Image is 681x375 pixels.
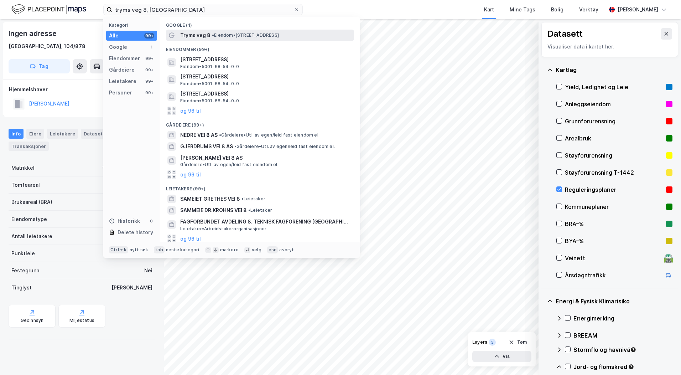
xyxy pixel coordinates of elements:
[489,339,496,346] div: 3
[241,196,265,202] span: Leietaker
[149,218,154,224] div: 0
[9,129,24,139] div: Info
[111,283,152,292] div: [PERSON_NAME]
[81,129,108,139] div: Datasett
[241,196,244,201] span: •
[645,341,681,375] iframe: Chat Widget
[248,207,272,213] span: Leietaker
[220,247,239,253] div: markere
[109,31,119,40] div: Alle
[556,66,672,74] div: Kartlag
[109,246,128,253] div: Ctrl + k
[109,66,135,74] div: Gårdeiere
[103,164,152,172] div: 5001-104-878-0-0
[504,337,531,348] button: Tøm
[109,22,157,28] div: Kategori
[118,228,153,237] div: Delete history
[109,43,127,51] div: Google
[11,3,86,16] img: logo.f888ab2527a4732fd821a326f86c7f29.svg
[180,131,218,139] span: NEDRE VEI 8 AS
[664,253,673,263] div: 🛣️
[267,246,278,253] div: esc
[565,220,663,228] div: BRA–%
[630,346,636,353] div: Tooltip anchor
[109,77,136,86] div: Leietakere
[472,339,487,345] div: Layers
[551,5,563,14] div: Bolig
[180,235,201,243] button: og 96 til
[573,314,672,323] div: Energimerking
[180,142,233,151] span: GJERDRUMS VEI 8 AS
[252,247,261,253] div: velg
[21,318,44,323] div: Geoinnsyn
[573,345,672,354] div: Stormflo og havnivå
[9,42,85,51] div: [GEOGRAPHIC_DATA], 104/878
[180,206,247,215] span: SAMMEIE DR.KROHNS VEI 8
[212,32,279,38] span: Eiendom • [STREET_ADDRESS]
[160,17,360,30] div: Google (1)
[180,162,279,168] span: Gårdeiere • Utl. av egen/leid fast eiendom el.
[11,215,47,224] div: Eiendomstype
[248,207,250,213] span: •
[234,144,335,149] span: Gårdeiere • Utl. av egen/leid fast eiendom el.
[154,246,165,253] div: tab
[565,117,663,125] div: Grunnforurensning
[160,180,360,193] div: Leietakere (99+)
[109,88,132,97] div: Personer
[144,266,152,275] div: Nei
[112,4,294,15] input: Søk på adresse, matrikkel, gårdeiere, leietakere eller personer
[180,89,351,98] span: [STREET_ADDRESS]
[11,232,52,241] div: Antall leietakere
[9,142,49,151] div: Transaksjoner
[212,32,214,38] span: •
[565,134,663,143] div: Arealbruk
[180,217,351,226] span: FAGFORBUNDET AVDELING 8. TEKNISK FAGFORENING [GEOGRAPHIC_DATA]
[645,341,681,375] div: Kontrollprogram for chat
[144,90,154,96] div: 99+
[180,98,239,104] span: Eiendom • 5001-68-54-0-0
[11,249,35,258] div: Punktleie
[180,72,351,81] span: [STREET_ADDRESS]
[11,283,32,292] div: Tinglyst
[160,41,360,54] div: Eiendommer (99+)
[565,151,663,160] div: Støyforurensning
[219,132,319,138] span: Gårdeiere • Utl. av egen/leid fast eiendom el.
[573,363,672,371] div: Jord- og flomskred
[565,100,663,108] div: Anleggseiendom
[166,247,199,253] div: neste kategori
[47,129,78,139] div: Leietakere
[556,297,672,305] div: Energi & Fysisk Klimarisiko
[11,266,39,275] div: Festegrunn
[180,170,201,179] button: og 96 til
[547,28,583,40] div: Datasett
[180,154,351,162] span: [PERSON_NAME] VEI 8 AS
[579,5,598,14] div: Verktøy
[547,42,672,51] div: Visualiser data i kartet her.
[11,164,35,172] div: Matrikkel
[109,217,140,225] div: Historikk
[565,202,663,211] div: Kommuneplaner
[144,33,154,38] div: 99+
[180,107,201,115] button: og 96 til
[573,331,672,340] div: BREEAM
[565,237,663,245] div: BYA–%
[565,185,663,194] div: Reguleringsplaner
[9,28,58,39] div: Ingen adresse
[26,129,44,139] div: Eiere
[219,132,221,138] span: •
[234,144,236,149] span: •
[144,56,154,61] div: 99+
[472,351,531,362] button: Vis
[130,247,149,253] div: nytt søk
[69,318,94,323] div: Miljøstatus
[565,271,661,279] div: Årsdøgntrafikk
[565,168,663,177] div: Støyforurensning T-1442
[160,117,360,129] div: Gårdeiere (99+)
[565,254,661,262] div: Veinett
[279,247,294,253] div: avbryt
[180,31,210,40] span: Tryms veg 8
[11,198,52,206] div: Bruksareal (BRA)
[180,55,351,64] span: [STREET_ADDRESS]
[9,85,155,94] div: Hjemmelshaver
[11,181,40,189] div: Tomteareal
